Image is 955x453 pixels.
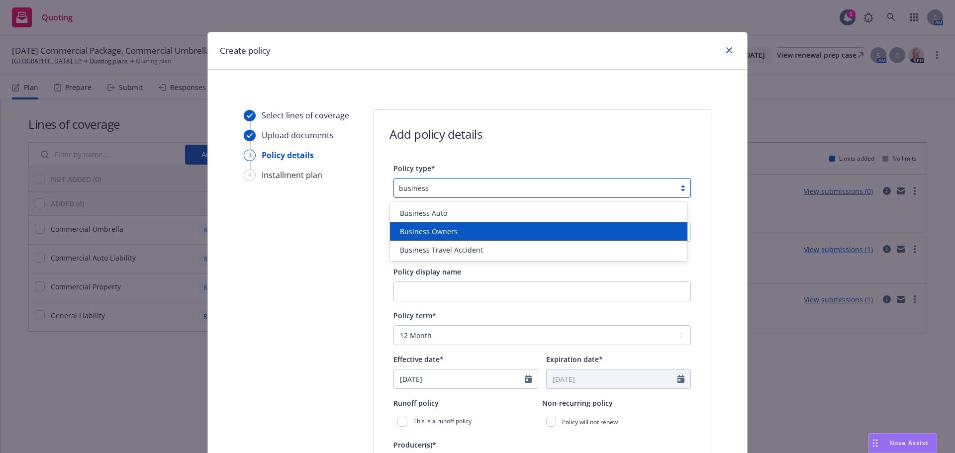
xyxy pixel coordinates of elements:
div: Policy details [262,149,314,161]
input: MM/DD/YYYY [547,369,677,388]
span: Business Auto [400,208,447,218]
h1: Add policy details [389,126,482,142]
span: Policy type* [393,164,435,173]
svg: Calendar [525,375,532,383]
span: Policy display name [393,267,461,276]
div: Select lines of coverage [262,109,349,121]
span: Nova Assist [889,439,929,447]
span: Business Owners [400,226,458,237]
div: Policy will not renew [542,413,691,431]
span: Effective date* [393,355,444,364]
span: Producer(s)* [393,440,436,450]
button: Nova Assist [868,433,937,453]
span: Runoff policy [393,398,439,408]
div: 4 [244,170,256,181]
div: Installment plan [262,169,322,181]
span: Policy term* [393,311,436,320]
div: Drag to move [869,434,881,453]
input: MM/DD/YYYY [394,369,525,388]
span: Expiration date* [546,355,603,364]
div: Upload documents [262,129,334,141]
span: Business Travel Accident [400,245,483,255]
div: 3 [244,150,256,161]
h1: Create policy [220,44,271,57]
a: close [723,44,735,56]
svg: Calendar [677,375,684,383]
div: This is a runoff policy [393,413,542,431]
span: Non-recurring policy [542,398,613,408]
